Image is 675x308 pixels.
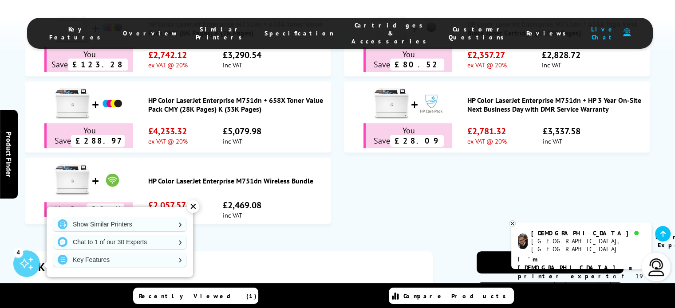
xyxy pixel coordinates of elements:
img: HP Color LaserJet Enterprise M751dn + 658X Toner Value Pack CMY (28K Pages) K (33K Pages) [54,86,90,121]
span: Customer Questions [449,25,509,41]
img: HP Color LaserJet Enterprise M751dn + HP 3 Year On-Site Next Business Day with DMR Service Warranty [373,86,409,121]
div: You Save [44,202,133,217]
b: I'm [DEMOGRAPHIC_DATA], a printer expert [518,255,635,280]
span: £123.28 [68,58,128,70]
span: Cartridges & Accessories [351,21,431,45]
span: £2,469.08 [223,199,261,211]
img: HP Color LaserJet Enterprise M751dn Wireless Bundle [54,162,90,198]
span: £5,079.98 [223,125,261,137]
span: £4,233.32 [148,125,188,137]
img: user-headset-light.svg [647,258,665,276]
span: £80.52 [390,58,444,70]
span: Overview [123,29,178,37]
img: chris-livechat.png [518,234,528,249]
span: £2,357.27 [467,49,507,61]
span: Specification [264,29,334,37]
a: HP Color LaserJet Enterprise M751dn + HP 3 Year On-Site Next Business Day with DMR Service Warranty [467,96,646,113]
span: ex VAT @ 20% [467,61,507,69]
span: inc VAT [223,61,261,69]
img: HP Color LaserJet Enterprise M751dn Wireless Bundle [101,169,123,191]
div: ✕ [187,200,199,213]
span: £2,742.12 [148,49,188,61]
span: Recently Viewed (1) [139,292,257,300]
p: of 19 years! I can help you choose the right product [518,255,645,306]
span: Similar Printers [196,25,247,41]
a: HP Color LaserJet Enterprise M751dn Wireless Bundle [148,176,327,185]
img: HP Color LaserJet Enterprise M751dn + 658X Toner Value Pack CMY (28K Pages) K (33K Pages) [101,93,123,115]
span: Live Chat [588,25,619,41]
span: Key Features [49,25,105,41]
span: £3,337.58 [543,125,580,137]
a: View Brochure [477,251,623,273]
div: [GEOGRAPHIC_DATA], [GEOGRAPHIC_DATA] [531,237,644,253]
div: [DEMOGRAPHIC_DATA] [531,229,644,237]
span: Reviews [526,29,571,37]
a: Key Features [53,253,186,267]
div: You Save [363,123,452,148]
span: £2,781.32 [467,125,507,137]
span: Product Finder [4,131,13,177]
span: inc VAT [223,211,261,219]
img: HP Color LaserJet Enterprise M751dn + HP 3 Year On-Site Next Business Day with DMR Service Warranty [420,93,442,115]
span: £288.97 [71,135,125,147]
a: Show Similar Printers [53,217,186,231]
span: £2,828.72 [542,49,580,61]
span: £28.09 [390,135,444,147]
a: Recently Viewed (1) [133,288,258,304]
div: You Save [44,123,133,148]
div: You Save [44,47,133,72]
a: Compare Products [389,288,514,304]
div: You Save [363,47,452,72]
span: inc VAT [543,137,580,145]
img: user-headset-duotone.svg [623,28,631,37]
div: 4 [13,247,23,257]
span: ex VAT @ 20% [148,137,188,145]
a: Chat to 1 of our 30 Experts [53,235,186,249]
span: inc VAT [542,61,580,69]
span: ex VAT @ 20% [467,137,507,145]
span: ex VAT @ 20% [148,61,188,69]
div: Key features [38,260,415,274]
span: £3,290.54 [223,49,261,61]
span: inc VAT [223,137,261,145]
a: HP Color LaserJet Enterprise M751dn + 658X Toner Value Pack CMY (28K Pages) K (33K Pages) [148,96,327,113]
span: Compare Products [403,292,511,300]
span: £2,057.57 [148,199,188,211]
